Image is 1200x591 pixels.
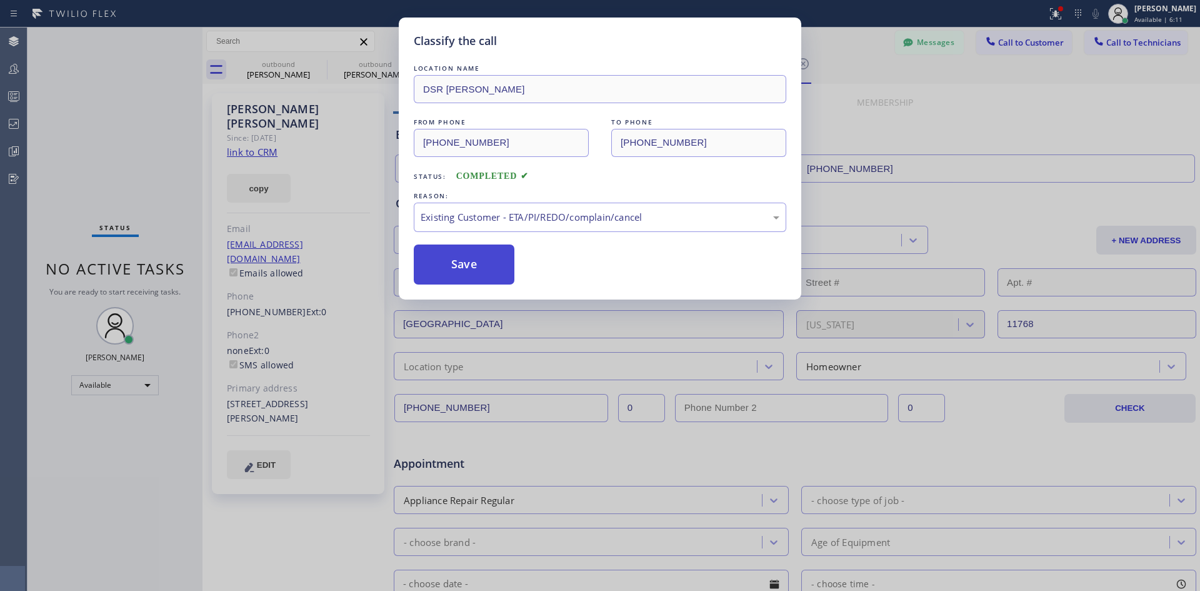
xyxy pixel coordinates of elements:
[456,171,529,181] span: COMPLETED
[611,116,786,129] div: TO PHONE
[414,129,589,157] input: From phone
[414,116,589,129] div: FROM PHONE
[421,210,779,225] div: Existing Customer - ETA/PI/REDO/complain/cancel
[414,245,514,285] button: Save
[414,189,786,203] div: REASON:
[414,62,786,75] div: LOCATION NAME
[414,172,446,181] span: Status:
[414,33,497,49] h5: Classify the call
[611,129,786,157] input: To phone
